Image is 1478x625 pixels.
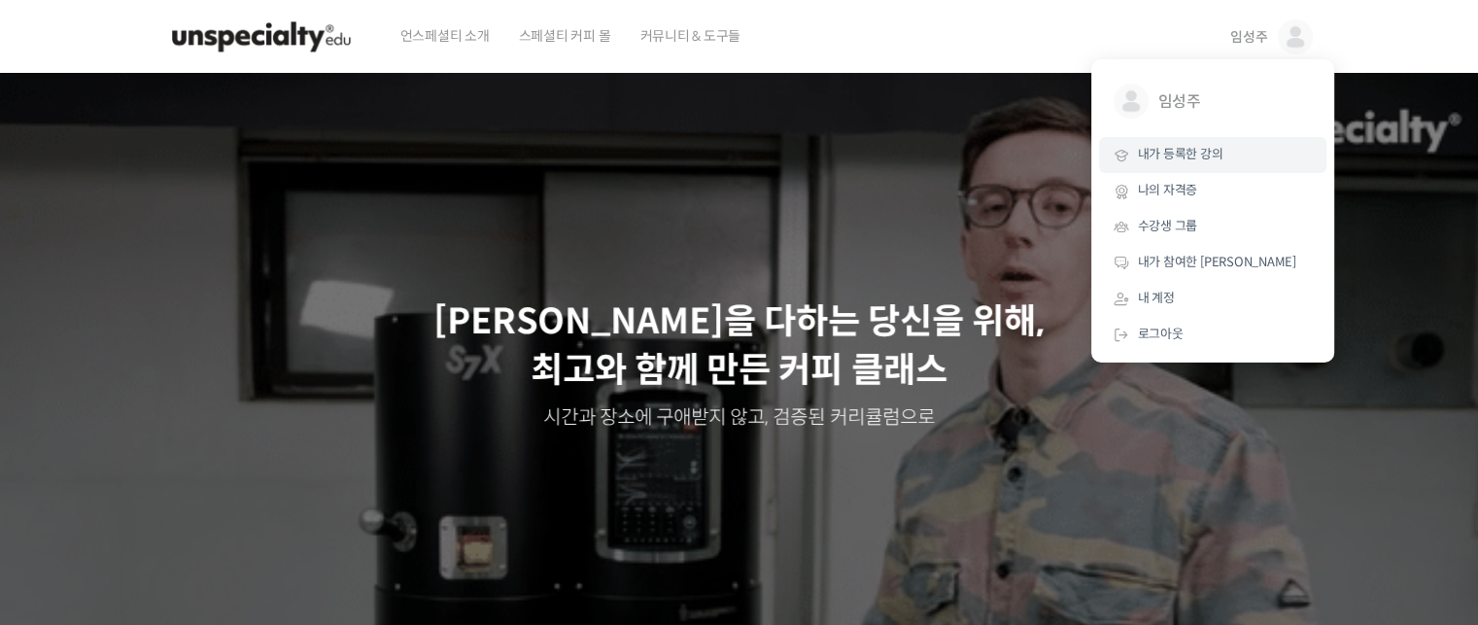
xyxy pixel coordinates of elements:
span: 로그아웃 [1138,326,1184,342]
a: 대화 [128,464,251,512]
a: 로그아웃 [1099,317,1326,353]
a: 설정 [251,464,373,512]
span: 나의 자격증 [1138,182,1198,198]
span: 내 계정 [1138,290,1175,306]
a: 나의 자격증 [1099,173,1326,209]
a: 내가 참여한 [PERSON_NAME] [1099,245,1326,281]
a: 수강생 그룹 [1099,209,1326,245]
span: 임성주 [1158,84,1302,121]
a: 내 계정 [1099,281,1326,317]
span: 대화 [178,494,201,509]
span: 내가 등록한 강의 [1138,146,1223,162]
a: 내가 등록한 강의 [1099,137,1326,173]
p: [PERSON_NAME]을 다하는 당신을 위해, 최고와 함께 만든 커피 클래스 [19,297,1460,396]
p: 시간과 장소에 구애받지 않고, 검증된 커리큘럼으로 [19,404,1460,432]
span: 내가 참여한 [PERSON_NAME] [1138,254,1296,270]
a: 홈 [6,464,128,512]
span: 설정 [300,493,324,508]
span: 수강생 그룹 [1138,218,1198,234]
span: 임성주 [1230,28,1267,46]
span: 홈 [61,493,73,508]
a: 임성주 [1099,69,1326,137]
